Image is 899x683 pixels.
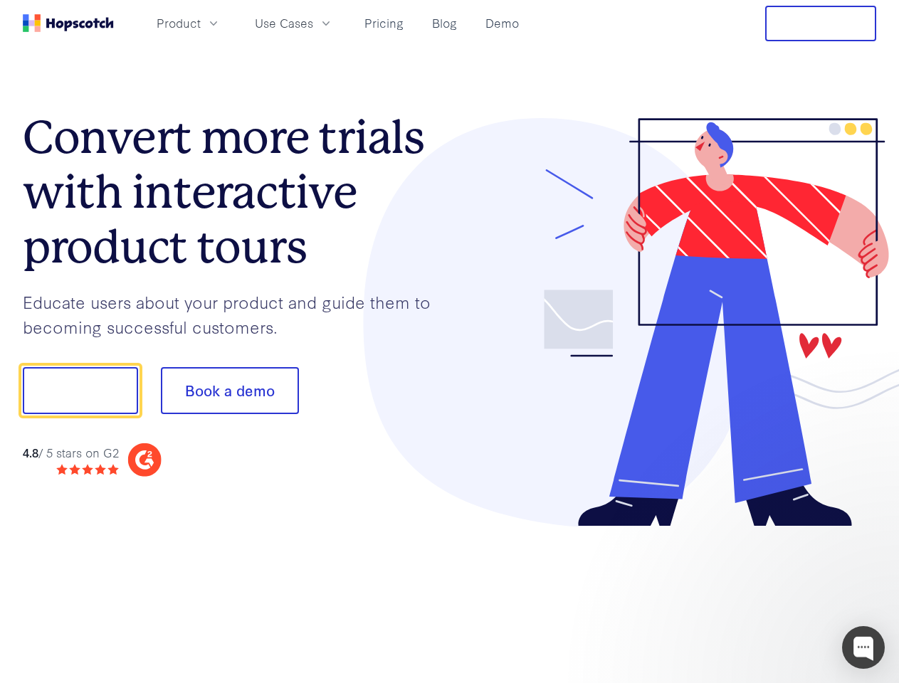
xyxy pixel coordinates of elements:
span: Use Cases [255,14,313,32]
div: / 5 stars on G2 [23,444,119,462]
strong: 4.8 [23,444,38,460]
button: Book a demo [161,367,299,414]
button: Use Cases [246,11,342,35]
a: Blog [426,11,463,35]
a: Home [23,14,114,32]
button: Product [148,11,229,35]
button: Free Trial [765,6,876,41]
a: Demo [480,11,525,35]
p: Educate users about your product and guide them to becoming successful customers. [23,290,450,339]
button: Show me! [23,367,138,414]
span: Product [157,14,201,32]
a: Pricing [359,11,409,35]
h1: Convert more trials with interactive product tours [23,110,450,274]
